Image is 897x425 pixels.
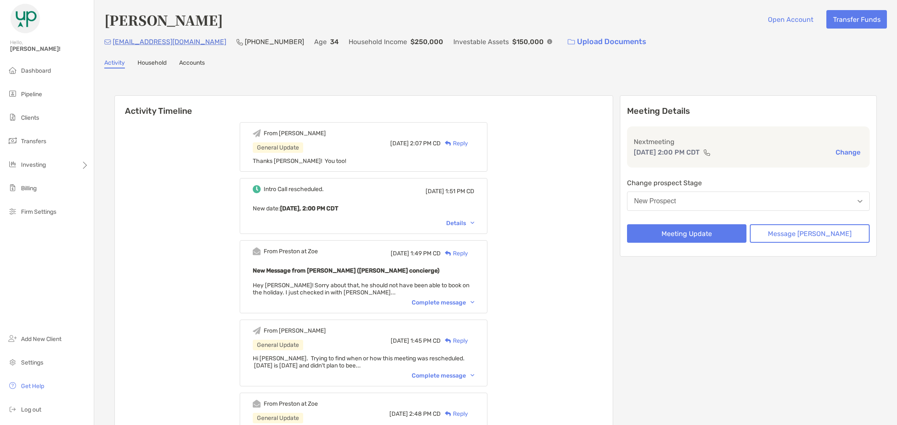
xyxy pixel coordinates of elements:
span: 1:45 PM CD [410,337,441,344]
img: pipeline icon [8,89,18,99]
img: add_new_client icon [8,333,18,344]
p: Household Income [349,37,407,47]
span: Transfers [21,138,46,145]
img: Event icon [253,129,261,137]
button: Open Account [761,10,820,29]
div: Reply [441,249,468,258]
div: Complete message [412,372,474,379]
p: $150,000 [512,37,544,47]
div: Reply [441,409,468,418]
img: investing icon [8,159,18,169]
img: get-help icon [8,380,18,391]
b: New Message from [PERSON_NAME] ([PERSON_NAME] concierge) [253,267,439,274]
img: Email Icon [104,39,111,45]
span: [DATE] [389,410,408,417]
h6: Activity Timeline [115,96,613,116]
img: Open dropdown arrow [857,200,863,203]
img: Zoe Logo [10,3,40,34]
img: firm-settings icon [8,206,18,216]
span: [DATE] [391,337,409,344]
div: New Prospect [634,197,676,205]
img: dashboard icon [8,65,18,75]
img: settings icon [8,357,18,367]
img: Reply icon [445,411,451,417]
img: Chevron icon [471,374,474,377]
span: Log out [21,406,41,413]
span: 1:51 PM CD [445,188,474,195]
div: General Update [253,413,303,423]
p: [DATE] 2:00 PM CDT [634,147,700,157]
img: Reply icon [445,251,451,256]
span: [PERSON_NAME]! [10,45,89,52]
button: Change [833,148,863,157]
a: Household [138,59,167,68]
img: communication type [703,149,711,156]
span: Hey [PERSON_NAME]! Sorry about that, he should not have been able to book on the holiday. I just ... [253,282,469,296]
div: Complete message [412,299,474,306]
b: [DATE], 2:00 PM CDT [280,205,338,212]
span: 2:07 PM CD [410,140,441,147]
img: Chevron icon [471,301,474,304]
button: New Prospect [627,192,870,211]
div: From Preston at Zoe [264,248,318,255]
img: logout icon [8,404,18,414]
img: Info Icon [547,39,552,44]
span: [DATE] [391,250,409,257]
p: Change prospect Stage [627,178,870,188]
img: billing icon [8,183,18,193]
div: Intro Call rescheduled. [264,186,324,193]
div: From [PERSON_NAME] [264,130,326,137]
p: New date : [253,203,474,214]
p: [EMAIL_ADDRESS][DOMAIN_NAME] [113,37,226,47]
p: Next meeting [634,136,863,147]
img: Event icon [253,327,261,335]
span: Billing [21,185,37,192]
span: Thanks [PERSON_NAME]! You too! [253,157,346,165]
div: Details [446,220,474,227]
span: [DATE] [426,188,444,195]
p: 34 [330,37,339,47]
span: Get Help [21,383,44,390]
span: Hi [PERSON_NAME]. Trying to find when or how this meeting was rescheduled. [DATE] is [DATE] and d... [253,355,465,369]
div: General Update [253,142,303,153]
a: Activity [104,59,125,68]
img: Reply icon [445,141,451,146]
div: Reply [441,139,468,148]
span: 2:48 PM CD [409,410,441,417]
img: transfers icon [8,136,18,146]
div: From Preston at Zoe [264,400,318,407]
span: Clients [21,114,39,121]
img: Event icon [253,247,261,255]
span: 1:49 PM CD [410,250,441,257]
a: Accounts [179,59,205,68]
a: Upload Documents [562,33,652,51]
p: Investable Assets [453,37,509,47]
button: Meeting Update [627,224,747,243]
span: Add New Client [21,336,61,343]
span: Pipeline [21,91,42,98]
div: From [PERSON_NAME] [264,327,326,334]
div: General Update [253,340,303,350]
p: $250,000 [410,37,443,47]
span: Dashboard [21,67,51,74]
p: Age [314,37,327,47]
img: Event icon [253,400,261,408]
h4: [PERSON_NAME] [104,10,223,29]
img: Event icon [253,185,261,193]
p: [PHONE_NUMBER] [245,37,304,47]
span: Settings [21,359,43,366]
p: Meeting Details [627,106,870,116]
img: Phone Icon [236,39,243,45]
img: clients icon [8,112,18,122]
img: Reply icon [445,338,451,344]
span: Investing [21,161,46,168]
span: Firm Settings [21,208,56,215]
div: Reply [441,336,468,345]
span: [DATE] [390,140,409,147]
img: button icon [568,39,575,45]
img: Chevron icon [471,222,474,224]
button: Message [PERSON_NAME] [750,224,870,243]
button: Transfer Funds [826,10,887,29]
